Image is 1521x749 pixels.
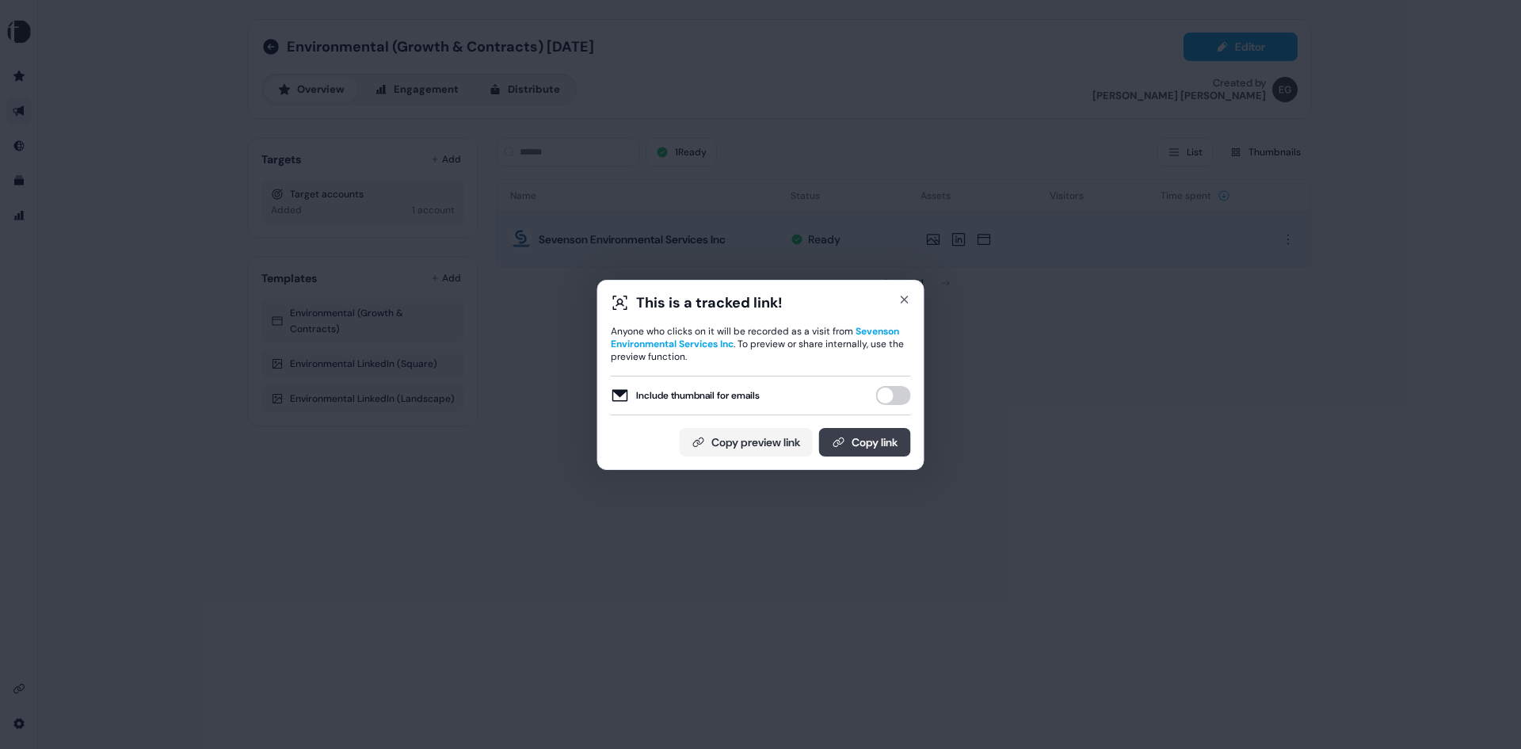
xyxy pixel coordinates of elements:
button: Copy preview link [680,428,813,457]
button: Copy link [819,428,911,457]
span: Sevenson Environmental Services Inc [611,325,899,350]
div: Anyone who clicks on it will be recorded as a visit from . To preview or share internally, use th... [611,325,911,363]
label: Include thumbnail for emails [611,386,760,405]
div: This is a tracked link! [636,293,783,312]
